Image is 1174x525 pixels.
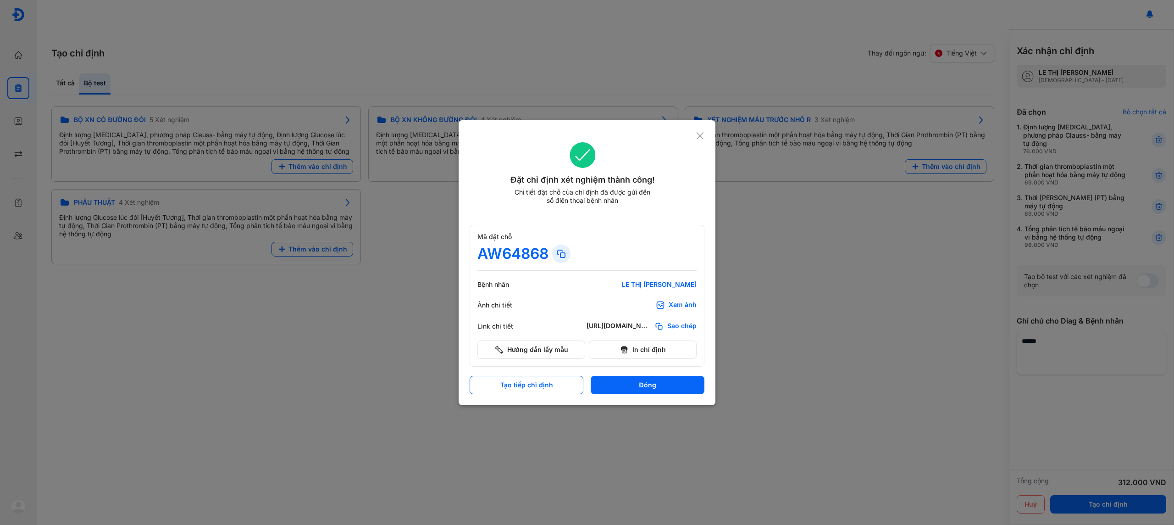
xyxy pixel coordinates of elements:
div: Mã đặt chỗ [477,233,697,241]
div: LE THỊ [PERSON_NAME] [587,280,697,289]
div: Bệnh nhân [477,280,532,289]
div: Link chi tiết [477,322,532,330]
div: Xem ảnh [669,301,697,310]
div: [URL][DOMAIN_NAME] [587,322,651,331]
button: Hướng dẫn lấy mẫu [477,341,585,359]
button: Tạo tiếp chỉ định [470,376,583,394]
button: Đóng [591,376,704,394]
span: Sao chép [667,322,697,331]
div: AW64868 [477,245,548,263]
div: Chi tiết đặt chỗ của chỉ định đã được gửi đến số điện thoại bệnh nhân [510,188,654,205]
div: Đặt chỉ định xét nghiệm thành công! [470,173,696,186]
div: Ảnh chi tiết [477,301,532,309]
button: In chỉ định [589,341,697,359]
